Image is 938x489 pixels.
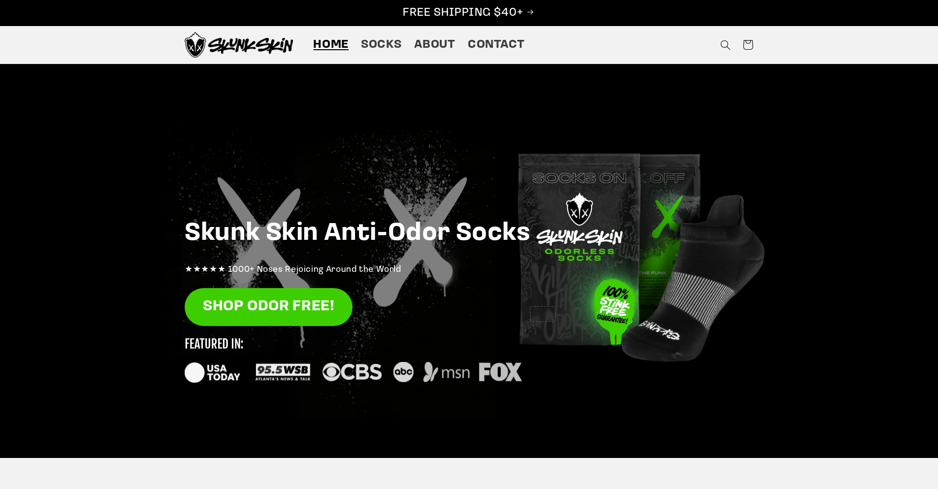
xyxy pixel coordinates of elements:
[461,31,531,59] a: Contact
[313,37,349,53] span: Home
[185,262,753,278] p: ★★★★★ 1000+ Noses Rejoicing Around the World
[468,37,524,53] span: Contact
[414,37,455,53] span: About
[185,32,293,58] img: Skunk Skin Anti-Odor Socks.
[185,221,531,246] strong: Skunk Skin Anti-Odor Socks
[307,31,355,59] a: Home
[185,338,522,383] img: new_featured_logos_1_small.svg
[361,37,401,53] span: Socks
[10,5,928,21] p: FREE SHIPPING $40+
[714,33,737,56] summary: Search
[408,31,461,59] a: About
[355,31,408,59] a: Socks
[185,288,353,326] a: SHOP ODOR FREE!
